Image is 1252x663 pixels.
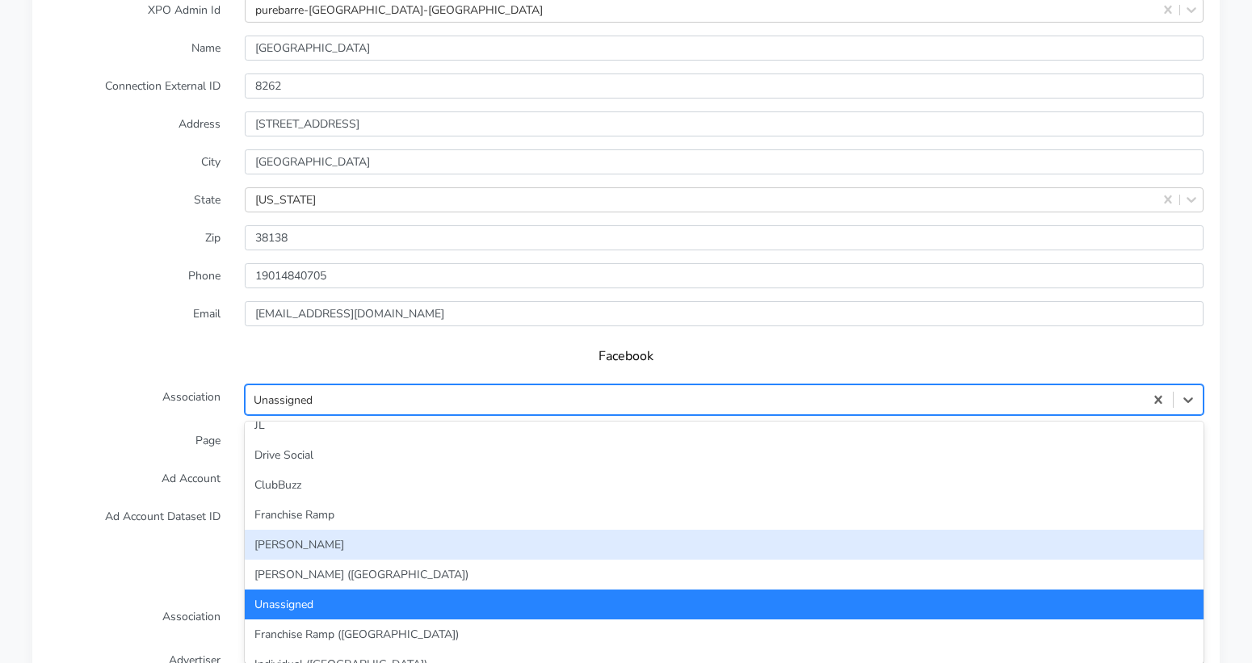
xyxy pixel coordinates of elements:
[245,36,1204,61] input: Enter Name ...
[245,500,1204,530] div: Franchise Ramp
[36,384,233,415] label: Association
[245,111,1204,136] input: Enter Address ..
[245,619,1204,649] div: Franchise Ramp ([GEOGRAPHIC_DATA])
[245,470,1204,500] div: ClubBuzz
[65,569,1187,584] h5: TikTok
[255,191,316,208] div: [US_STATE]
[36,36,233,61] label: Name
[36,111,233,136] label: Address
[36,428,233,453] label: Page
[245,590,1204,619] div: Unassigned
[254,392,313,409] div: Unassigned
[255,2,543,19] div: purebarre-[GEOGRAPHIC_DATA]-[GEOGRAPHIC_DATA]
[36,149,233,174] label: City
[36,187,233,212] label: State
[245,149,1204,174] input: Enter the City ..
[245,530,1204,560] div: [PERSON_NAME]
[245,410,1204,440] div: JL
[36,604,233,635] label: Association
[36,466,233,491] label: Ad Account
[245,73,1204,99] input: Enter the external ID ..
[36,504,233,546] label: Ad Account Dataset ID
[245,263,1204,288] input: Enter phone ...
[36,73,233,99] label: Connection External ID
[245,225,1204,250] input: Enter Zip ..
[245,560,1204,590] div: [PERSON_NAME] ([GEOGRAPHIC_DATA])
[65,349,1187,364] h5: Facebook
[36,225,233,250] label: Zip
[245,301,1204,326] input: Enter Email ...
[36,263,233,288] label: Phone
[245,440,1204,470] div: Drive Social
[36,301,233,326] label: Email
